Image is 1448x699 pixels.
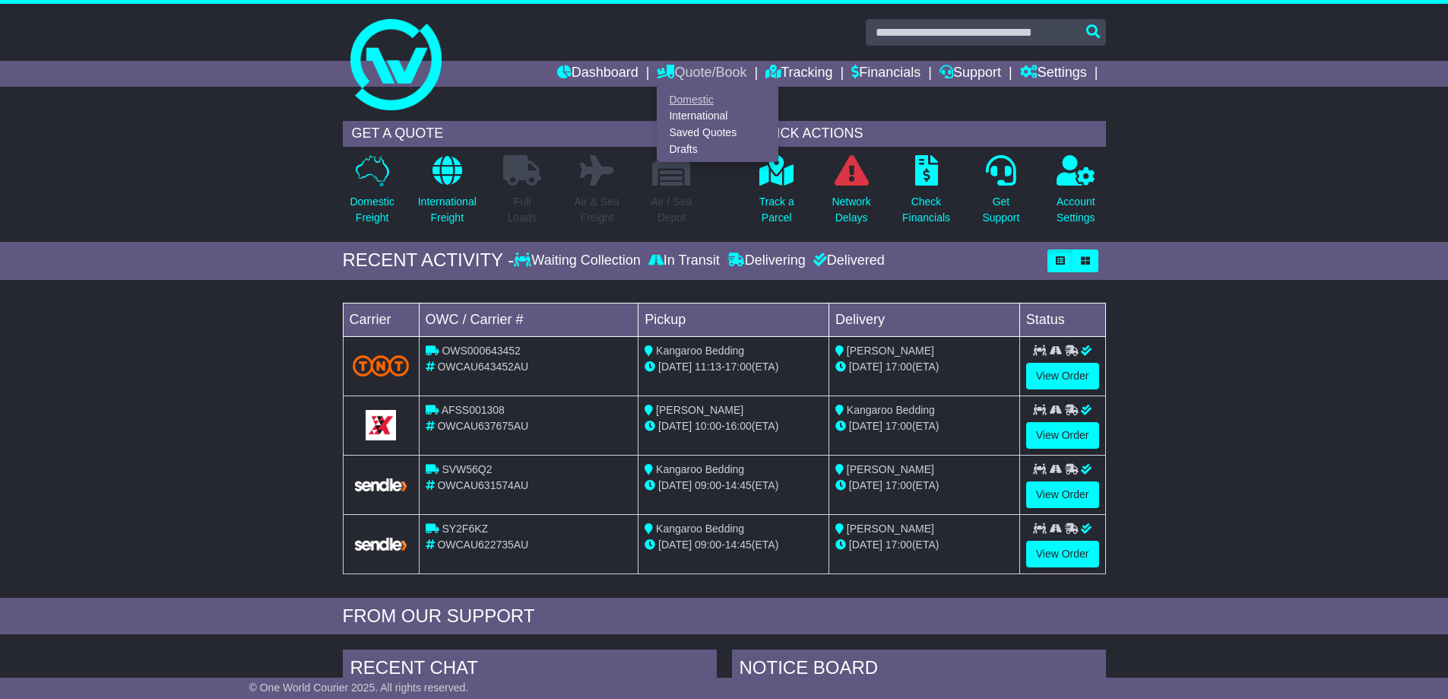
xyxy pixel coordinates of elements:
img: GetCarrierServiceLogo [366,410,396,440]
div: GET A QUOTE [343,121,702,147]
span: 17:00 [886,361,912,373]
span: 17:00 [886,479,912,491]
span: 16:00 [725,420,752,432]
div: RECENT ACTIVITY - [343,249,515,272]
p: International Freight [418,194,477,226]
img: GetCarrierServiceLogo [353,536,410,552]
span: [DATE] [849,539,882,551]
a: Saved Quotes [657,125,778,141]
span: [DATE] [658,479,692,491]
div: FROM OUR SUPPORT [343,605,1106,628]
span: 17:00 [725,361,752,373]
span: Kangaroo Bedding [656,345,744,357]
td: Pickup [638,303,829,336]
a: Settings [1020,61,1087,87]
a: Dashboard [557,61,638,87]
a: AccountSettings [1056,154,1096,234]
span: 17:00 [886,420,912,432]
div: QUICK ACTIONS [747,121,1106,147]
div: NOTICE BOARD [732,650,1106,691]
span: [PERSON_NAME] [656,404,743,416]
div: - (ETA) [645,537,822,553]
span: Kangaroo Bedding [847,404,935,416]
span: OWCAU622735AU [437,539,528,551]
span: Kangaroo Bedding [656,463,744,475]
span: SVW56Q2 [442,463,492,475]
div: RECENT CHAT [343,650,717,691]
span: SY2F6KZ [442,523,488,535]
a: DomesticFreight [349,154,394,234]
a: Support [939,61,1001,87]
a: Track aParcel [759,154,795,234]
p: Track a Parcel [759,194,794,226]
span: 17:00 [886,539,912,551]
a: Quote/Book [657,61,746,87]
div: (ETA) [835,537,1013,553]
a: View Order [1026,363,1099,389]
div: Delivering [724,253,810,269]
a: InternationalFreight [417,154,477,234]
span: OWCAU637675AU [437,420,528,432]
span: [DATE] [658,420,692,432]
span: © One World Courier 2025. All rights reserved. [249,682,469,694]
span: [PERSON_NAME] [847,523,934,535]
td: Delivery [829,303,1019,336]
div: In Transit [645,253,724,269]
span: 10:00 [695,420,721,432]
p: Full Loads [503,194,541,226]
a: International [657,108,778,125]
span: [DATE] [658,361,692,373]
span: Kangaroo Bedding [656,523,744,535]
p: Account Settings [1057,194,1095,226]
img: GetCarrierServiceLogo [353,477,410,493]
div: (ETA) [835,478,1013,494]
div: - (ETA) [645,418,822,434]
span: [DATE] [849,420,882,432]
p: Network Delays [832,194,870,226]
span: [DATE] [849,479,882,491]
a: Financials [851,61,920,87]
span: OWCAU631574AU [437,479,528,491]
span: [DATE] [849,361,882,373]
td: Status [1019,303,1105,336]
p: Get Support [982,194,1019,226]
span: [DATE] [658,539,692,551]
span: [PERSON_NAME] [847,463,934,475]
div: (ETA) [835,418,1013,434]
a: Drafts [657,141,778,157]
span: [PERSON_NAME] [847,345,934,357]
a: Tracking [765,61,832,87]
span: 11:13 [695,361,721,373]
div: - (ETA) [645,359,822,375]
span: OWS000643452 [442,345,521,357]
span: 09:00 [695,479,721,491]
td: Carrier [343,303,419,336]
span: 14:45 [725,479,752,491]
img: TNT_Domestic.png [353,355,410,376]
p: Air & Sea Freight [575,194,619,226]
p: Air / Sea Depot [651,194,692,226]
span: AFSS001308 [442,404,505,416]
p: Check Financials [902,194,950,226]
span: 09:00 [695,539,721,551]
td: OWC / Carrier # [419,303,638,336]
div: - (ETA) [645,478,822,494]
a: View Order [1026,481,1099,508]
div: Delivered [810,253,885,269]
div: Quote/Book [657,87,778,162]
div: Waiting Collection [514,253,644,269]
div: (ETA) [835,359,1013,375]
span: 14:45 [725,539,752,551]
a: View Order [1026,422,1099,449]
p: Domestic Freight [350,194,394,226]
span: OWCAU643452AU [437,361,528,373]
a: View Order [1026,541,1099,567]
a: NetworkDelays [831,154,871,234]
a: CheckFinancials [901,154,951,234]
a: Domestic [657,91,778,108]
a: GetSupport [981,154,1020,234]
